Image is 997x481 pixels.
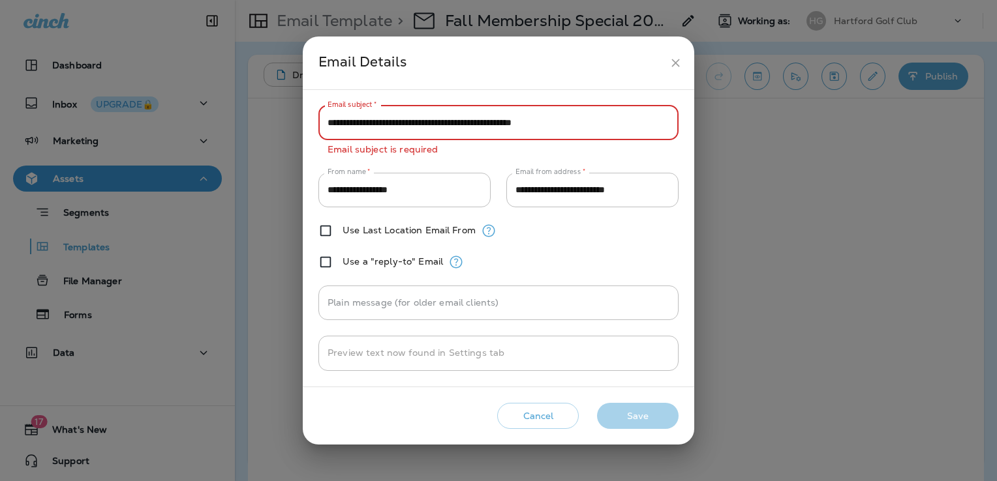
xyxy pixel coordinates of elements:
[497,403,579,430] button: Cancel
[515,167,585,177] label: Email from address
[318,51,664,75] div: Email Details
[328,142,669,157] p: Email subject is required
[664,51,688,75] button: close
[328,167,371,177] label: From name
[343,256,443,267] label: Use a "reply-to" Email
[343,225,476,235] label: Use Last Location Email From
[328,100,377,109] label: Email subject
